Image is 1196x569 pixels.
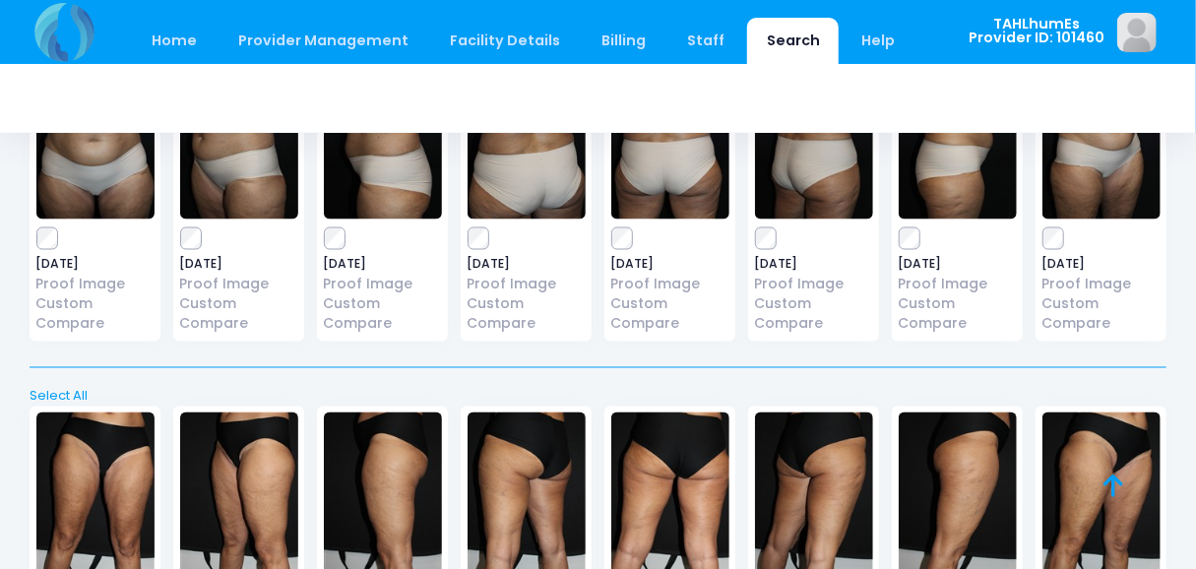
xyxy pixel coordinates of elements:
[843,18,914,64] a: Help
[611,274,729,294] a: Proof Image
[747,18,839,64] a: Search
[1042,293,1161,335] a: Custom Compare
[755,293,873,335] a: Custom Compare
[132,18,216,64] a: Home
[36,293,155,335] a: Custom Compare
[431,18,580,64] a: Facility Details
[899,293,1017,335] a: Custom Compare
[755,258,873,270] span: [DATE]
[611,293,729,335] a: Custom Compare
[1042,258,1161,270] span: [DATE]
[36,258,155,270] span: [DATE]
[36,274,155,294] a: Proof Image
[324,274,442,294] a: Proof Image
[1042,274,1161,294] a: Proof Image
[583,18,665,64] a: Billing
[180,293,298,335] a: Custom Compare
[324,258,442,270] span: [DATE]
[180,258,298,270] span: [DATE]
[611,258,729,270] span: [DATE]
[668,18,744,64] a: Staff
[324,293,442,335] a: Custom Compare
[219,18,427,64] a: Provider Management
[969,17,1104,45] span: TAHLhumEs Provider ID: 101460
[899,274,1017,294] a: Proof Image
[755,274,873,294] a: Proof Image
[468,274,586,294] a: Proof Image
[899,258,1017,270] span: [DATE]
[468,293,586,335] a: Custom Compare
[468,258,586,270] span: [DATE]
[24,387,1173,407] a: Select All
[1117,13,1157,52] img: image
[180,274,298,294] a: Proof Image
